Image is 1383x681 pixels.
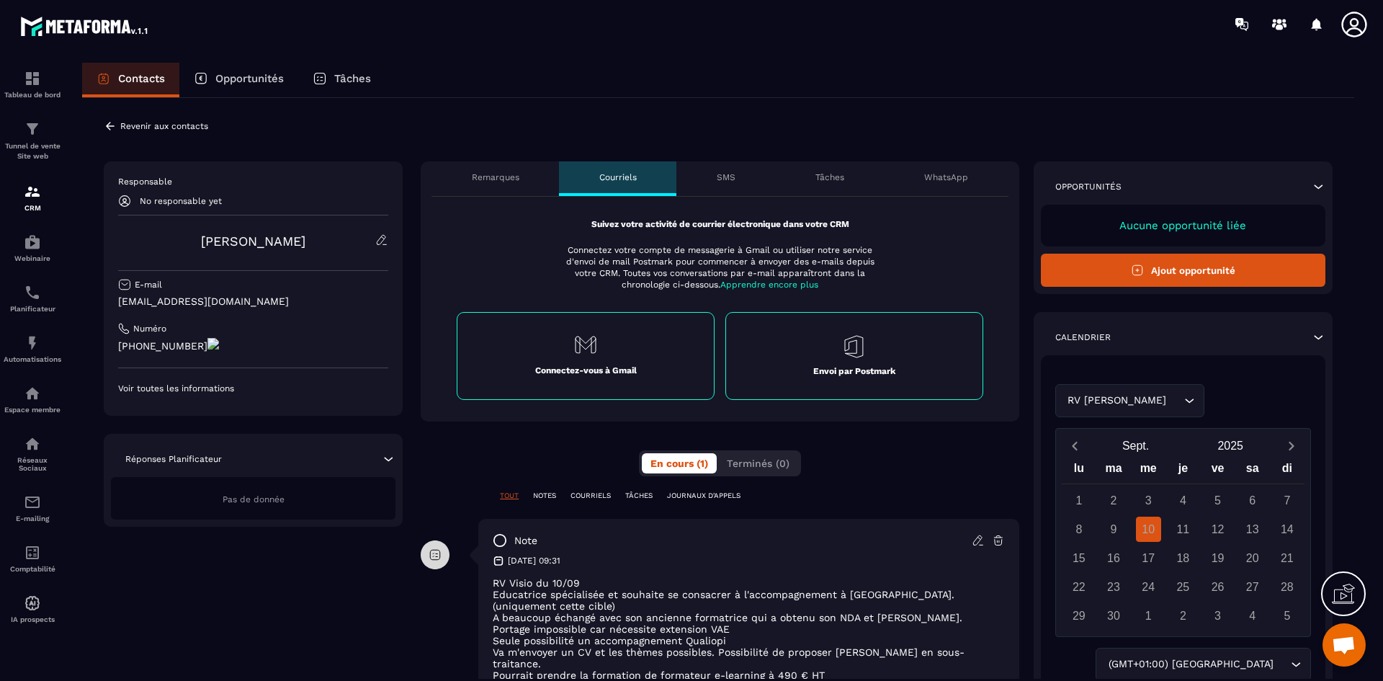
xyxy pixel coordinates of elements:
p: [EMAIL_ADDRESS][DOMAIN_NAME] [118,295,388,308]
onoff-telecom-ce-phone-number-wrapper: [PHONE_NUMBER] [118,340,207,352]
button: En cours (1) [642,453,717,473]
div: 2 [1171,603,1196,628]
div: Ouvrir le chat [1322,623,1366,667]
div: 28 [1274,574,1299,600]
p: E-mail [135,279,162,290]
div: 8 [1066,517,1091,542]
p: Tâches [815,172,844,183]
div: 20 [1240,546,1265,571]
a: formationformationTunnel de vente Site web [4,110,61,172]
button: Ajout opportunité [1041,254,1325,287]
img: automations [24,233,41,251]
div: 4 [1240,603,1265,628]
div: 19 [1205,546,1230,571]
a: formationformationCRM [4,172,61,223]
p: CRM [4,204,61,212]
img: accountant [24,544,41,561]
p: No responsable yet [140,196,222,206]
a: automationsautomationsEspace membre [4,374,61,424]
p: IA prospects [4,615,61,623]
div: Search for option [1055,384,1204,417]
div: 14 [1274,517,1299,542]
p: Tâches [334,72,371,85]
div: Search for option [1096,648,1311,681]
p: A beaucoup échangé avec son ancienne formatrice qui a obtenu son NDA et [PERSON_NAME]. [493,612,1005,623]
span: Terminés (0) [727,458,789,469]
a: automationsautomationsWebinaire [4,223,61,273]
p: Réseaux Sociaux [4,456,61,472]
div: 3 [1136,488,1161,513]
img: formation [24,183,41,200]
p: Pourrait prendre la formation de formateur e-learning à 490 € HT [493,669,1005,681]
a: [PERSON_NAME] [201,233,305,249]
button: Open months overlay [1088,433,1183,458]
div: 23 [1101,574,1127,600]
p: Automatisations [4,355,61,363]
p: Educatrice spécialisée et souhaite se consacrer à l'accompagnement à [GEOGRAPHIC_DATA]. (uniqueme... [493,589,1005,612]
p: Revenir aux contacts [120,121,208,131]
div: 5 [1274,603,1299,628]
p: E-mailing [4,515,61,522]
p: note [514,534,537,548]
p: Envoi par Postmark [813,365,895,377]
p: Réponses Planificateur [125,453,222,465]
div: 22 [1066,574,1091,600]
img: email [24,494,41,511]
input: Search for option [1276,656,1287,672]
p: RV Visio du 10/09 [493,577,1005,589]
div: 18 [1171,546,1196,571]
div: 2 [1101,488,1127,513]
div: 25 [1171,574,1196,600]
div: 13 [1240,517,1265,542]
div: 24 [1136,574,1161,600]
p: Contacts [118,72,165,85]
p: Connectez-vous à Gmail [535,365,637,376]
p: Comptabilité [4,565,61,573]
p: JOURNAUX D'APPELS [667,491,740,501]
li: Portage impossible car nécessite extension VAE [493,623,1005,635]
div: 27 [1240,574,1265,600]
p: Numéro [133,323,166,334]
div: Calendar wrapper [1062,458,1304,628]
a: emailemailE-mailing [4,483,61,533]
div: 1 [1136,603,1161,628]
img: formation [24,120,41,138]
div: 1 [1066,488,1091,513]
span: Pas de donnée [223,494,285,504]
p: Opportunités [215,72,284,85]
div: 12 [1205,517,1230,542]
div: me [1131,458,1165,484]
div: 17 [1136,546,1161,571]
span: En cours (1) [650,458,708,469]
div: 29 [1066,603,1091,628]
p: Va m'envoyer un CV et les thèmes possibles. Possibilité de proposer [PERSON_NAME] en sous-traitance. [493,646,1005,669]
div: Calendar days [1062,488,1304,628]
div: ve [1200,458,1235,484]
p: Tableau de bord [4,91,61,99]
p: Webinaire [4,254,61,262]
div: 10 [1136,517,1161,542]
a: Opportunités [179,63,298,97]
div: 16 [1101,546,1127,571]
p: Responsable [118,176,388,187]
div: 3 [1205,603,1230,628]
p: [DATE] 09:31 [508,555,560,566]
img: automations [24,334,41,352]
div: 5 [1205,488,1230,513]
p: Remarques [472,172,519,183]
div: 7 [1274,488,1299,513]
a: Contacts [82,63,179,97]
p: COURRIELS [570,491,611,501]
a: formationformationTableau de bord [4,59,61,110]
p: Planificateur [4,305,61,313]
img: formation [24,70,41,87]
p: TOUT [500,491,519,501]
p: Opportunités [1055,181,1122,192]
div: lu [1062,458,1096,484]
p: Aucune opportunité liée [1055,219,1311,232]
input: Search for option [1170,393,1181,409]
p: Courriels [599,172,637,183]
p: NOTES [533,491,556,501]
div: 21 [1274,546,1299,571]
button: Next month [1278,436,1304,455]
